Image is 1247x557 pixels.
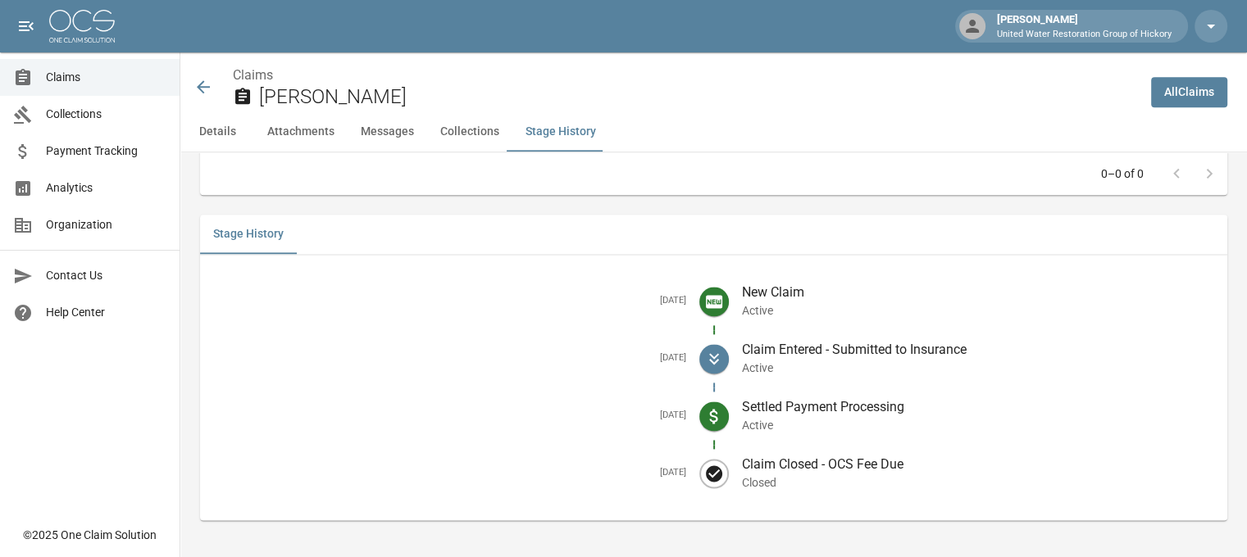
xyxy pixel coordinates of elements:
p: Active [742,302,1215,319]
span: Claims [46,69,166,86]
p: 0–0 of 0 [1101,165,1144,182]
a: AllClaims [1151,77,1227,107]
span: Organization [46,216,166,233]
p: Claim Entered - Submitted to Insurance [742,340,1215,360]
span: Collections [46,106,166,123]
p: United Water Restoration Group of Hickory [997,28,1172,42]
button: open drawer [10,10,43,43]
div: [PERSON_NAME] [990,11,1178,41]
button: Messages [348,112,427,152]
h5: [DATE] [213,352,686,365]
button: Stage History [200,215,297,254]
p: Active [742,360,1215,376]
span: Analytics [46,179,166,197]
span: Help Center [46,304,166,321]
img: ocs-logo-white-transparent.png [49,10,115,43]
p: Closed [742,474,1215,491]
p: Active [742,417,1215,433]
p: Settled Payment Processing [742,397,1215,417]
button: Stage History [512,112,609,152]
button: Collections [427,112,512,152]
p: Claim Closed - OCS Fee Due [742,455,1215,474]
div: anchor tabs [180,112,1247,152]
h2: [PERSON_NAME] [259,85,1138,109]
div: © 2025 One Claim Solution [23,527,157,543]
button: Details [180,112,254,152]
div: related-list tabs [200,215,1227,254]
span: Contact Us [46,267,166,284]
h5: [DATE] [213,467,686,479]
h5: [DATE] [213,410,686,422]
nav: breadcrumb [233,66,1138,85]
button: Attachments [254,112,348,152]
h5: [DATE] [213,295,686,307]
a: Claims [233,67,273,83]
span: Payment Tracking [46,143,166,160]
p: New Claim [742,283,1215,302]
